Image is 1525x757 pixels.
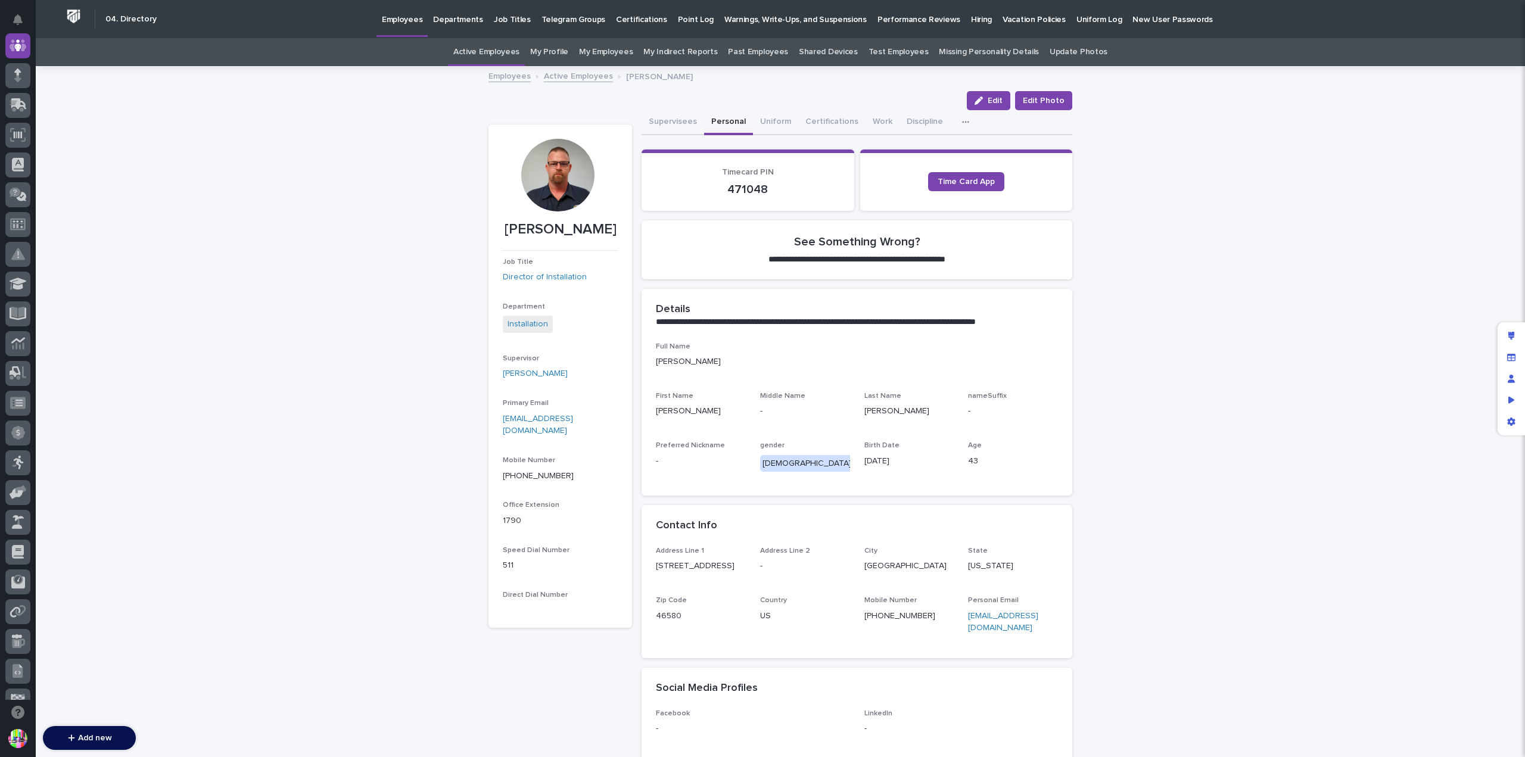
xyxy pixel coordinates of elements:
p: [US_STATE] [968,560,1058,572]
span: Facebook [656,710,690,717]
p: [PERSON_NAME] [656,356,1058,368]
p: - [760,560,850,572]
span: Department [503,303,545,310]
span: [DATE] [105,235,130,245]
span: State [968,547,988,554]
button: Add new [43,726,136,750]
span: Edit Photo [1023,95,1065,107]
a: 📖Help Docs [7,280,70,301]
button: See all [185,171,217,185]
span: Help Docs [24,285,65,297]
span: Mobile Number [864,597,917,604]
p: 511 [503,559,618,572]
span: [PERSON_NAME] [37,235,97,245]
p: [GEOGRAPHIC_DATA] [864,560,954,572]
a: Installation [508,318,548,331]
a: Past Employees [728,38,788,66]
p: [PERSON_NAME] [864,405,954,418]
a: Employees [488,68,531,82]
div: Start new chat [54,132,195,144]
p: - [656,722,850,735]
span: Preferred Nickname [656,442,725,449]
p: - [760,405,850,418]
span: Mobile Number [503,457,555,464]
img: Workspace Logo [63,5,85,27]
div: Edit layout [1501,325,1522,347]
span: City [864,547,877,554]
div: 📖 [12,286,21,295]
span: Age [968,442,982,449]
p: [PERSON_NAME] [503,221,618,238]
button: Personal [704,110,753,135]
span: Address Line 2 [760,547,810,554]
div: Past conversations [12,173,80,183]
h2: Details [656,303,690,316]
span: Supervisor [503,355,539,362]
span: Full Name [656,343,690,350]
button: Supervisees [642,110,704,135]
span: Edit [988,96,1003,105]
p: - [968,405,1058,418]
span: Speed Dial Number [503,547,569,554]
span: Personal Email [968,597,1019,604]
div: App settings [1501,411,1522,432]
a: My Employees [579,38,633,66]
h2: See Something Wrong? [794,235,920,249]
a: [EMAIL_ADDRESS][DOMAIN_NAME] [968,612,1038,633]
button: Open support chat [5,700,30,725]
span: Onboarding Call [86,285,152,297]
span: Office Extension [503,501,559,509]
span: Address Line 1 [656,547,704,554]
button: Edit Photo [1015,91,1072,110]
p: [STREET_ADDRESS] [656,560,746,572]
h2: 04. Directory [105,14,157,24]
span: Pylon [119,314,144,323]
span: Country [760,597,787,604]
button: Work [866,110,900,135]
div: Notifications [15,14,30,33]
span: Zip Code [656,597,687,604]
h2: Contact Info [656,519,717,532]
p: - [656,455,746,468]
a: Shared Devices [799,38,858,66]
a: 🔗Onboarding Call [70,280,157,301]
span: gender [760,442,785,449]
span: Job Title [503,258,533,266]
button: Start new chat [203,136,217,150]
span: Time Card App [938,177,995,186]
span: [DATE] [105,203,130,213]
h2: Social Media Profiles [656,682,758,695]
button: Edit [967,91,1010,110]
a: Powered byPylon [84,313,144,323]
p: 471048 [656,182,840,197]
div: Preview as [1501,390,1522,411]
div: 🔗 [74,286,84,295]
span: First Name [656,392,693,400]
div: Manage users [1501,368,1522,390]
a: Director of Installation [503,271,587,284]
span: Middle Name [760,392,805,400]
a: Active Employees [544,68,613,82]
img: 4614488137333_bcb353cd0bb836b1afe7_72.png [25,132,46,154]
a: My Indirect Reports [643,38,717,66]
p: 43 [968,455,1058,468]
img: Brittany [12,192,31,211]
img: 1736555164131-43832dd5-751b-4058-ba23-39d91318e5a0 [12,132,33,154]
div: We're offline, we will be back soon! [54,144,180,154]
p: US [760,610,850,622]
a: [PHONE_NUMBER] [503,472,574,480]
a: Missing Personality Details [939,38,1039,66]
p: - [864,722,1059,735]
a: [EMAIL_ADDRESS][DOMAIN_NAME] [503,415,573,435]
span: LinkedIn [864,710,892,717]
a: Time Card App [928,172,1004,191]
a: [PHONE_NUMBER] [864,612,935,620]
span: Timecard PIN [722,168,774,176]
div: [DEMOGRAPHIC_DATA] [760,455,854,472]
button: Discipline [900,110,950,135]
a: My Profile [530,38,568,66]
span: Primary Email [503,400,549,407]
span: [PERSON_NAME] [37,203,97,213]
img: Brittany Wendell [12,224,31,243]
p: 1790 [503,515,618,527]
